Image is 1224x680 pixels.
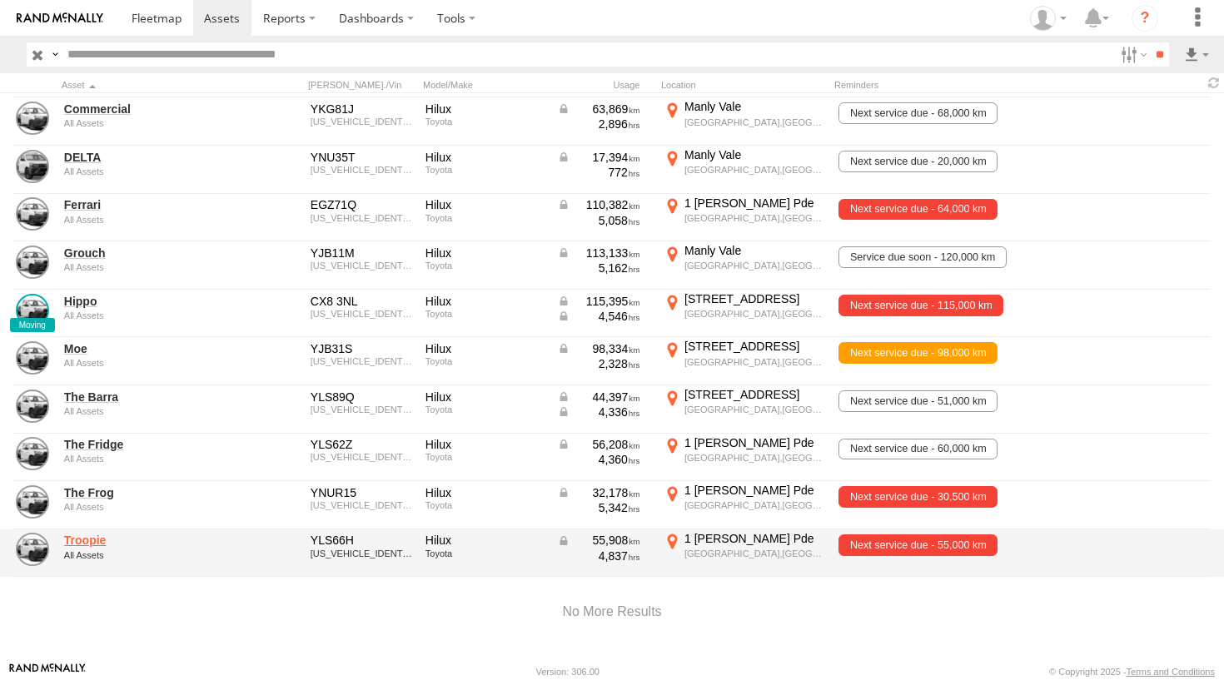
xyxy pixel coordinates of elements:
div: Data from Vehicle CANbus [557,197,640,212]
span: Next service due - 20,000 km [838,151,998,172]
div: YLS62Z [311,437,414,452]
div: [STREET_ADDRESS] [684,291,825,306]
div: undefined [64,310,226,320]
div: Data from Vehicle CANbus [557,390,640,405]
div: undefined [64,215,226,225]
div: Toyota [425,548,545,558]
span: Refresh [1204,75,1224,91]
div: Data from Vehicle CANbus [557,405,640,419]
div: MR0CX3CB204319417 [311,117,414,127]
div: Hilux [425,533,545,548]
span: Next service due - 60,000 km [838,439,998,460]
div: Data from Vehicle CANbus [557,150,640,165]
div: undefined [64,262,226,272]
div: Toyota [425,309,545,319]
div: 5,342 [557,500,640,515]
div: MR0EX3CB601130389 [311,213,414,223]
i: ? [1132,5,1158,32]
div: YJB11M [311,246,414,261]
div: © Copyright 2025 - [1049,667,1215,677]
div: undefined [64,454,226,464]
div: 1 [PERSON_NAME] Pde [684,483,825,498]
div: MR0EX3CB501111624 [311,309,414,319]
div: [GEOGRAPHIC_DATA],[GEOGRAPHIC_DATA] [684,452,825,464]
div: [GEOGRAPHIC_DATA],[GEOGRAPHIC_DATA] [684,404,825,415]
div: Model/Make [423,79,548,91]
label: Click to View Current Location [661,387,828,432]
div: [GEOGRAPHIC_DATA],[GEOGRAPHIC_DATA] [684,212,825,224]
div: Hilux [425,390,545,405]
label: Click to View Current Location [661,196,828,241]
a: Ferrari [64,197,226,212]
a: Moe [64,341,226,356]
div: [STREET_ADDRESS] [684,339,825,354]
a: View Asset Details [16,437,49,470]
div: Data from Vehicle CANbus [557,246,640,261]
div: 2,896 [557,117,640,132]
a: View Asset Details [16,102,49,135]
span: Service due soon - 120,000 km [838,246,1007,268]
div: Data from Vehicle CANbus [557,294,640,309]
div: MR0EX3CB501128018 [311,356,414,366]
a: View Asset Details [16,197,49,231]
div: 1 [PERSON_NAME] Pde [684,196,825,211]
div: MR0CX3CB904327188 [311,452,414,462]
div: CX8 3NL [311,294,414,309]
span: Next service due - 115,000 km [838,295,1003,316]
div: 1 [PERSON_NAME] Pde [684,435,825,450]
span: Next service due - 64,000 km [838,199,998,221]
div: Version: 306.00 [536,667,600,677]
label: Click to View Current Location [661,435,828,480]
div: Usage [555,79,654,91]
div: YNUR15 [311,485,414,500]
div: YJB31S [311,341,414,356]
span: Next service due - 51,000 km [838,390,998,412]
div: Toyota [425,500,545,510]
img: rand-logo.svg [17,12,103,24]
div: undefined [64,550,226,560]
div: [GEOGRAPHIC_DATA],[GEOGRAPHIC_DATA] [684,548,825,559]
div: 772 [557,165,640,180]
label: Export results as... [1182,42,1211,67]
div: MR0CX3CB704336150 [311,405,414,414]
div: [GEOGRAPHIC_DATA],[GEOGRAPHIC_DATA] [684,308,825,320]
div: Hilux [425,437,545,452]
div: EGZ71Q [311,197,414,212]
div: undefined [64,118,226,128]
a: The Fridge [64,437,226,452]
a: View Asset Details [16,341,49,375]
a: View Asset Details [16,294,49,327]
div: YNU35T [311,150,414,165]
label: Click to View Current Location [661,339,828,384]
div: Manly Vale [684,243,825,258]
label: Click to View Current Location [661,531,828,576]
div: Hilux [425,485,545,500]
div: undefined [64,166,226,176]
div: [STREET_ADDRESS] [684,387,825,402]
label: Click to View Current Location [661,243,828,288]
label: Search Query [48,42,62,67]
div: YKG81J [311,102,414,117]
label: Click to View Current Location [661,99,828,144]
div: Hilux [425,341,545,356]
div: MR0EX3CB901122612 [311,261,414,271]
span: Next service due - 55,000 km [838,534,998,556]
div: 5,162 [557,261,640,275]
div: 5,058 [557,213,640,228]
div: Toyota [425,452,545,462]
div: Toyota [425,213,545,223]
div: Toyota [425,117,545,127]
a: Terms and Conditions [1127,667,1215,677]
div: Data from Vehicle CANbus [557,437,640,452]
div: Data from Vehicle CANbus [557,341,640,356]
div: Hilux [425,246,545,261]
div: Data from Vehicle CANbus [557,102,640,117]
div: undefined [64,358,226,368]
div: Hilux [425,150,545,165]
a: View Asset Details [16,150,49,183]
div: undefined [64,406,226,416]
span: Next service due - 68,000 km [838,102,998,124]
div: Hilux [425,102,545,117]
span: Next service due - 98,000 km [838,342,998,364]
div: Toyota [425,405,545,414]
